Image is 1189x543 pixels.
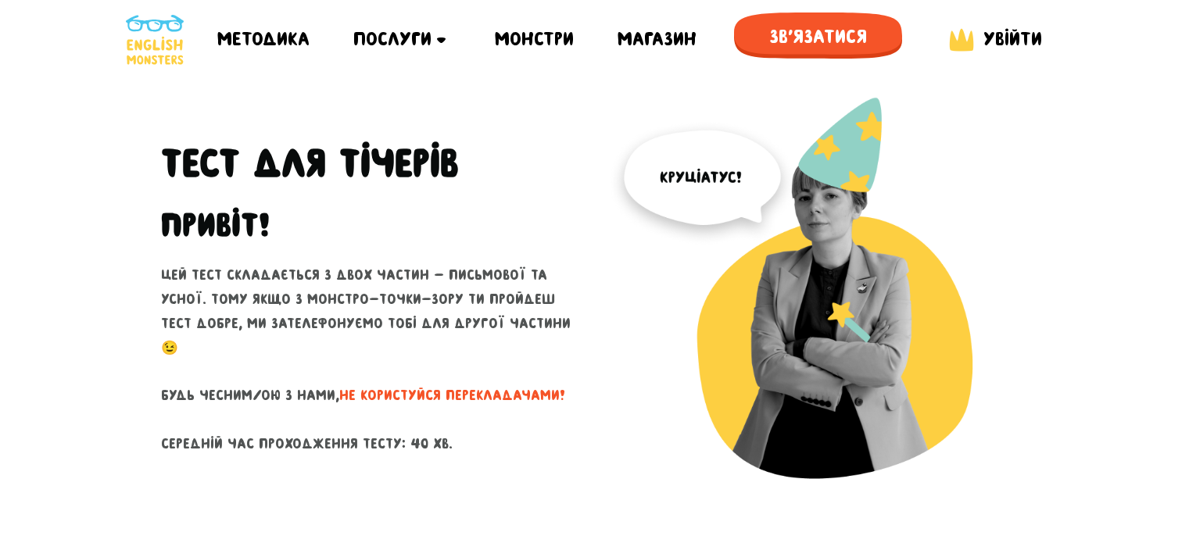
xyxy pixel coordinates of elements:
[607,97,1029,518] img: English Monsters test
[161,140,583,187] h1: Тест для тічерів
[339,388,565,403] span: не користуйся перекладачами!
[161,263,583,455] p: Цей тест складається з двох частин - письмової та усної. Тому якщо з монстро-точки-зору ти пройде...
[734,13,902,66] a: Зв'язатися
[734,13,902,61] span: Зв'язатися
[983,28,1042,49] span: Увійти
[161,205,270,245] h2: Привіт!
[946,25,977,55] img: English Monsters login
[126,15,184,65] img: English Monsters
